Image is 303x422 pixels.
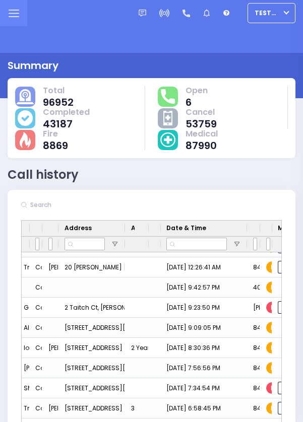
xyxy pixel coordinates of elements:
input: Phone number Filter Input [253,238,257,250]
span: EMS [266,402,287,414]
img: total-response.svg [161,89,175,103]
span: 8455227502 [253,384,291,392]
div: Complete [35,382,66,395]
span: 87990 [186,140,218,151]
div: SMOKE DETECTOR INVESTIGATION [18,378,30,398]
div: Trauma [18,398,30,418]
span: EMS [266,261,287,273]
div: Complete [35,281,66,294]
span: Age [131,224,135,233]
span: 6 [186,97,208,107]
span: Fire [266,302,285,313]
span: Address [65,224,92,233]
img: cause-cover.svg [18,110,33,125]
span: Completed [43,107,90,117]
span: 43187 [43,119,90,129]
div: Trauma - Bleeding [18,257,30,277]
input: Full name Filter Input [48,238,52,250]
input: Search [27,196,178,214]
span: 8454690911 [253,323,289,332]
span: 8454690911 [253,364,289,372]
div: Alpha Response - PD Request Eval A [18,318,30,338]
span: 8869 [43,140,68,151]
div: [STREET_ADDRESS] [58,398,125,418]
div: Complete [35,362,66,375]
span: Fire [43,129,68,139]
div: Gas Smell [18,298,30,318]
span: 53759 [186,119,217,129]
span: EMS [266,282,287,293]
div: [DATE] 9:23:50 PM [160,298,247,318]
img: fire-cause.svg [20,132,30,148]
div: Complete [35,402,66,415]
span: Cancel [186,107,217,117]
div: 20 [PERSON_NAME] [PERSON_NAME] [US_STATE] 10950 [58,257,125,277]
span: Fire [266,382,285,394]
span: EMS [266,362,287,374]
div: Complete [35,341,66,355]
div: 3 [125,398,149,418]
div: [DATE] 6:58:45 PM [160,398,247,418]
span: EMS [266,322,287,333]
div: [PERSON_NAME] ר' [PERSON_NAME] [42,338,58,358]
div: Complete [35,301,66,314]
input: Type Filter Input [266,238,270,250]
div: [STREET_ADDRESS] [58,338,125,358]
div: [DATE] 12:26:41 AM [160,257,247,277]
div: [STREET_ADDRESS][US_STATE] [58,378,125,398]
span: K83 [278,261,299,273]
div: 2 Taitch Ct, [PERSON_NAME], NY 10950, [GEOGRAPHIC_DATA] [58,298,125,318]
div: [DATE] 9:09:05 PM [160,318,247,338]
button: Open Filter Menu [111,240,119,248]
div: lost [18,338,30,358]
span: 8453954955 [253,343,293,352]
div: Summary [8,58,58,73]
img: total-cause.svg [17,89,34,104]
button: Open Filter Menu [233,240,241,248]
span: Date & Time [166,224,206,233]
div: [DATE] 7:34:54 PM [160,378,247,398]
div: [PERSON_NAME] [PERSON_NAME] [PERSON_NAME] [42,398,58,418]
div: [PERSON_NAME] [PERSON_NAME] [42,257,58,277]
div: [PERSON_NAME] Response - Abdominal Pain C [18,358,30,378]
div: [STREET_ADDRESS][PERSON_NAME][US_STATE] [58,318,125,338]
span: EMS [266,342,287,354]
input: Date & Time Filter Input [166,238,227,250]
div: Complete [35,321,66,334]
div: Complete [35,261,66,274]
input: Status Filter Input [35,238,39,250]
button: TestUser1 [248,3,295,23]
img: other-cause.svg [163,111,172,126]
div: Call history [8,166,79,184]
span: Medical [186,129,218,139]
img: message.svg [139,10,146,17]
span: TestUser1 [255,9,280,18]
span: 4029521777 [253,283,289,292]
span: Open [186,86,208,96]
span: K12 [278,402,297,414]
div: [STREET_ADDRESS][PERSON_NAME][US_STATE] [58,358,125,378]
div: [DATE] 8:30:36 PM [160,338,247,358]
span: 96952 [43,97,74,107]
span: 8455002444 [253,263,293,271]
span: Total [43,86,74,96]
div: 2 Year [125,338,149,358]
input: Address Filter Input [65,238,105,250]
div: [DATE] 9:42:57 PM [160,277,247,298]
div: [DATE] 7:56:56 PM [160,358,247,378]
span: 8452635002 [253,404,292,412]
img: medical-cause.svg [160,132,175,148]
